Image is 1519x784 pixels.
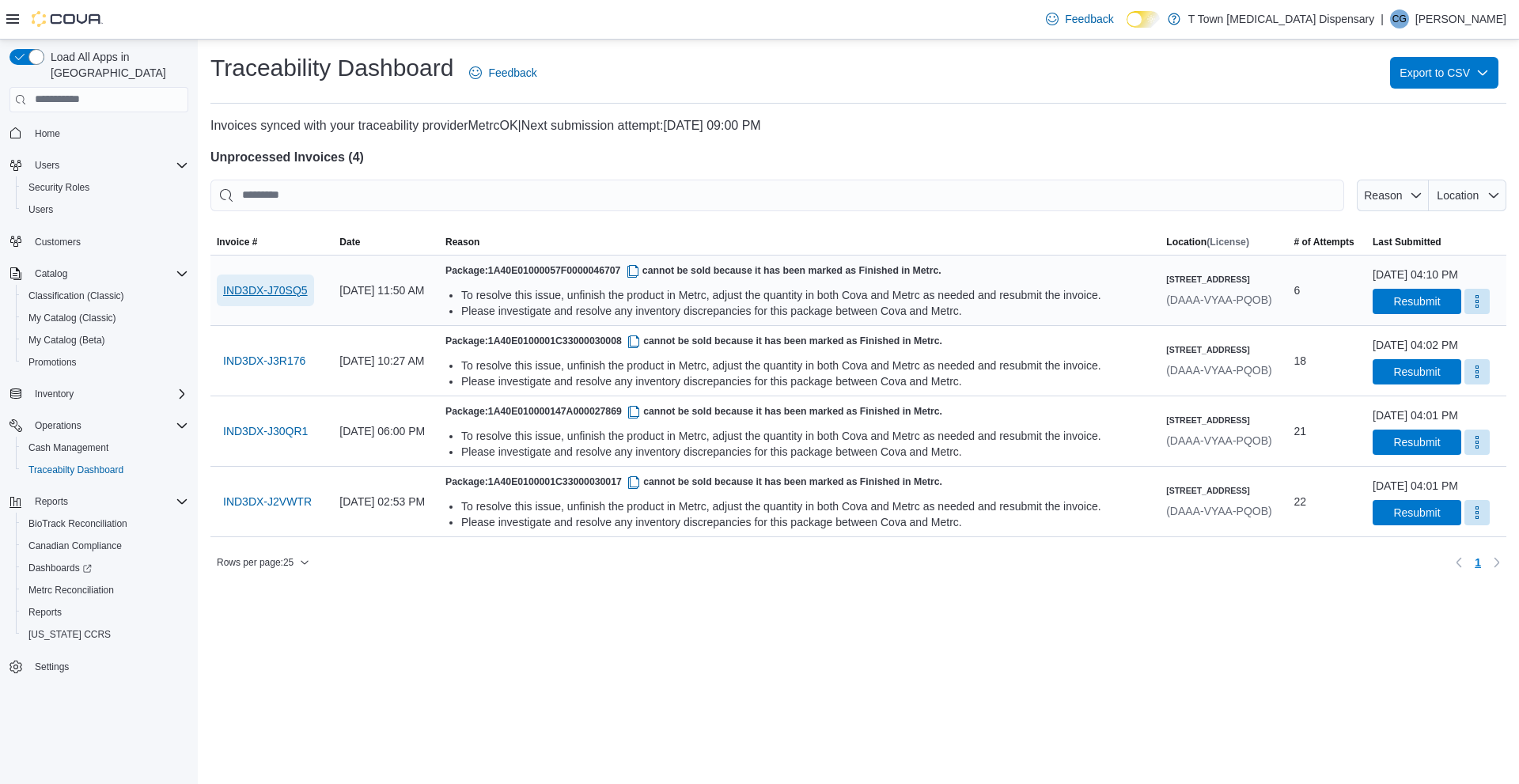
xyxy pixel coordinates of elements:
h6: [STREET_ADDRESS] [1166,484,1272,497]
button: BioTrack Reconciliation [16,513,195,535]
span: Operations [28,416,188,435]
span: 1A40E0100001C33000030008 [488,335,643,347]
span: Operations [35,419,81,432]
a: Home [28,124,66,143]
span: Settings [28,657,188,676]
div: Capri Gibbs [1390,9,1409,28]
span: 21 [1294,422,1307,441]
span: Customers [35,236,81,248]
button: Catalog [3,263,195,285]
span: Canadian Compliance [22,536,188,555]
span: (License) [1206,237,1249,248]
button: Operations [3,415,195,437]
span: BioTrack Reconciliation [28,517,127,530]
button: My Catalog (Beta) [16,329,195,351]
p: | [1381,9,1384,28]
h5: Package: cannot be sold because it has been marked as Finished in Metrc. [445,262,1153,281]
span: Users [22,200,188,219]
button: Inventory [28,384,80,403]
span: Resubmit [1393,505,1440,521]
button: Traceabilty Dashboard [16,459,195,481]
h6: [STREET_ADDRESS] [1166,343,1272,356]
a: Security Roles [22,178,96,197]
a: Dashboards [16,557,195,579]
span: Canadian Compliance [28,540,122,552]
a: Promotions [22,353,83,372]
span: Reason [1364,189,1402,202]
div: [DATE] 04:01 PM [1373,478,1458,494]
nav: Pagination for table: [1449,550,1506,575]
button: More [1464,430,1490,455]
span: Resubmit [1393,364,1440,380]
h6: [STREET_ADDRESS] [1166,273,1272,286]
span: Feedback [1065,11,1113,27]
button: Canadian Compliance [16,535,195,557]
span: Metrc Reconciliation [22,581,188,600]
span: IND3DX-J3R176 [223,353,305,369]
span: 1A40E010000147A000027869 [488,406,643,417]
span: Load All Apps in [GEOGRAPHIC_DATA] [44,49,188,81]
div: [DATE] 10:27 AM [333,345,439,377]
button: IND3DX-J30QR1 [217,415,314,447]
a: Settings [28,657,75,676]
span: My Catalog (Beta) [28,334,105,347]
button: Operations [28,416,88,435]
span: Metrc Reconciliation [28,584,114,597]
a: Classification (Classic) [22,286,131,305]
span: Home [28,123,188,143]
span: IND3DX-J2VWTR [223,494,312,509]
button: Reports [3,490,195,513]
button: Metrc Reconciliation [16,579,195,601]
h5: Location [1166,236,1249,248]
span: Customers [28,232,188,252]
a: Dashboards [22,559,98,578]
button: Export to CSV [1390,57,1498,89]
span: Home [35,127,60,140]
div: Please investigate and resolve any inventory discrepancies for this package between Cova and Metrc. [461,444,1153,460]
button: Rows per page:25 [210,553,316,572]
span: Last Submitted [1373,236,1441,248]
nav: Complex example [9,116,188,720]
span: IND3DX-J70SQ5 [223,282,308,298]
span: (DAAA-VYAA-PQOB) [1166,505,1272,517]
span: CG [1392,9,1407,28]
span: Reason [445,236,479,248]
button: Security Roles [16,176,195,199]
span: Washington CCRS [22,625,188,644]
span: Feedback [488,65,536,81]
button: Date [333,229,439,255]
div: [DATE] 06:00 PM [333,415,439,447]
div: Please investigate and resolve any inventory discrepancies for this package between Cova and Metrc. [461,303,1153,319]
button: Location [1429,180,1506,211]
span: Catalog [35,267,67,280]
span: Promotions [28,356,77,369]
a: Canadian Compliance [22,536,128,555]
a: Feedback [463,57,543,89]
button: Settings [3,655,195,678]
button: Users [16,199,195,221]
span: IND3DX-J30QR1 [223,423,308,439]
button: More [1464,359,1490,384]
span: Classification (Classic) [28,290,124,302]
span: 1A40E01000057F0000046707 [488,265,642,276]
span: (DAAA-VYAA-PQOB) [1166,294,1272,306]
h5: Package: cannot be sold because it has been marked as Finished in Metrc. [445,332,1153,351]
span: Export to CSV [1400,57,1489,89]
button: Inventory [3,383,195,405]
span: 18 [1294,351,1307,370]
h4: Unprocessed Invoices ( 4 ) [210,148,1506,167]
img: Cova [32,11,103,27]
button: Page 1 of 1 [1468,550,1487,575]
span: Invoice # [217,236,257,248]
div: [DATE] 11:50 AM [333,275,439,306]
span: Location [1437,189,1479,202]
div: Please investigate and resolve any inventory discrepancies for this package between Cova and Metrc. [461,514,1153,530]
h6: [STREET_ADDRESS] [1166,414,1272,426]
button: [US_STATE] CCRS [16,623,195,646]
a: Feedback [1040,3,1119,35]
h5: Package: cannot be sold because it has been marked as Finished in Metrc. [445,473,1153,492]
button: Users [28,156,66,175]
button: Invoice # [210,229,333,255]
span: Cash Management [28,441,108,454]
span: Rows per page : 25 [217,556,294,569]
